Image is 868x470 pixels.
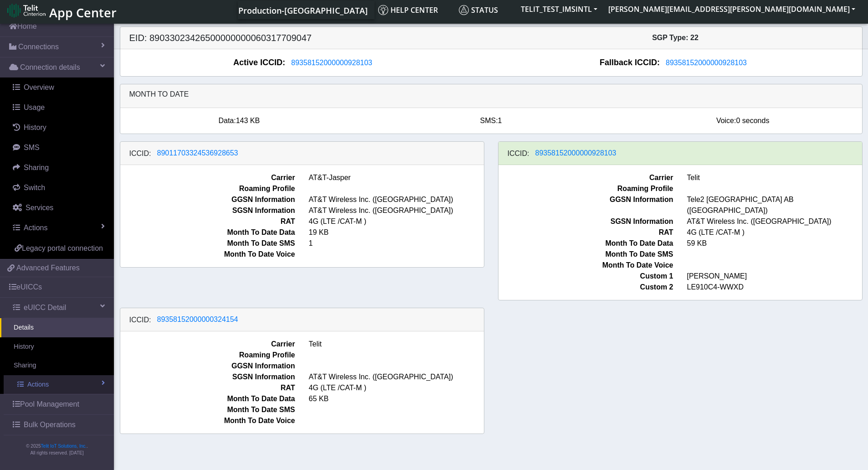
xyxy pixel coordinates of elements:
span: SGSN Information [113,205,302,216]
button: 89011703324536928653 [151,147,244,159]
span: Actions [24,224,47,232]
h5: EID: 89033023426500000000060317709047 [123,32,491,43]
span: AT&T Wireless Inc. ([GEOGRAPHIC_DATA]) [302,194,491,205]
span: Month To Date Data [492,238,680,249]
a: Overview [4,77,114,98]
span: RAT [492,227,680,238]
span: AT&T-Jasper [302,172,491,183]
span: GGSN Information [113,194,302,205]
span: 0 seconds [736,117,769,124]
span: 4G (LTE /CAT-M ) [302,382,491,393]
a: History [4,118,114,138]
a: App Center [7,0,115,20]
span: History [24,124,46,131]
span: 19 KB [302,227,491,238]
h6: ICCID: [129,315,151,324]
span: GGSN Information [492,194,680,216]
a: Pool Management [4,394,114,414]
span: SMS [24,144,40,151]
a: Your current platform instance [238,1,367,19]
span: Overview [24,83,54,91]
a: SMS [4,138,114,158]
span: Roaming Profile [113,183,302,194]
button: 89358152000000928103 [660,57,753,69]
h6: ICCID: [508,149,529,158]
span: 65 KB [302,393,491,404]
span: Custom 2 [492,282,680,293]
span: Roaming Profile [113,350,302,361]
span: SMS: [480,117,498,124]
span: Help center [378,5,438,15]
span: Voice: [716,117,736,124]
span: Month To Date SMS [492,249,680,260]
span: Month To Date Data [113,393,302,404]
span: Status [459,5,498,15]
span: SGSN Information [492,216,680,227]
span: Sharing [24,164,49,171]
span: 143 KB [236,117,260,124]
span: Month To Date Voice [113,249,302,260]
span: Connections [18,41,59,52]
img: logo-telit-cinterion-gw-new.png [7,3,46,18]
span: AT&T Wireless Inc. ([GEOGRAPHIC_DATA]) [302,372,491,382]
span: App Center [49,4,117,21]
span: Roaming Profile [492,183,680,194]
span: Active ICCID: [233,57,285,69]
span: Connection details [20,62,80,73]
span: Telit [302,339,491,350]
span: 89358152000000928103 [291,59,372,67]
span: Advanced Features [16,263,80,274]
h6: Month to date [129,90,853,98]
a: Bulk Operations [4,415,114,435]
span: SGSN Information [113,372,302,382]
span: Services [26,204,53,212]
span: 89011703324536928653 [157,149,238,157]
span: Data: [218,117,236,124]
span: Month To Date SMS [113,238,302,249]
span: Month To Date Voice [492,260,680,271]
span: 1 [302,238,491,249]
span: Fallback ICCID: [600,57,660,69]
span: Legacy portal connection [22,244,103,252]
a: Telit IoT Solutions, Inc. [41,444,87,449]
a: Help center [375,1,455,19]
a: Status [455,1,515,19]
span: Custom 1 [492,271,680,282]
span: Bulk Operations [24,419,76,430]
a: Usage [4,98,114,118]
span: Carrier [492,172,680,183]
span: Usage [24,103,45,111]
span: eUICC Detail [24,302,66,313]
span: 4G (LTE /CAT-M ) [302,216,491,227]
a: Sharing [4,158,114,178]
span: Month To Date Voice [113,415,302,426]
a: eUICC Detail [4,298,114,318]
span: Carrier [113,339,302,350]
button: 89358152000000928103 [529,147,622,159]
span: AT&T Wireless Inc. ([GEOGRAPHIC_DATA]) [302,205,491,216]
span: 89358152000000324154 [157,315,238,323]
a: Services [4,198,114,218]
button: [PERSON_NAME][EMAIL_ADDRESS][PERSON_NAME][DOMAIN_NAME] [603,1,861,17]
a: Actions [4,375,114,394]
span: Month To Date SMS [113,404,302,415]
h6: ICCID: [129,149,151,158]
img: knowledge.svg [378,5,388,15]
span: 89358152000000928103 [535,149,616,157]
button: 89358152000000324154 [151,314,244,325]
span: RAT [113,216,302,227]
span: Production-[GEOGRAPHIC_DATA] [238,5,368,16]
span: Actions [27,380,49,390]
span: 1 [498,117,502,124]
span: SGP Type: 22 [652,34,699,41]
img: status.svg [459,5,469,15]
span: RAT [113,382,302,393]
span: 89358152000000928103 [666,59,747,67]
span: GGSN Information [113,361,302,372]
span: Switch [24,184,45,191]
a: Switch [4,178,114,198]
button: TELIT_TEST_IMSINTL [515,1,603,17]
span: Month To Date Data [113,227,302,238]
a: Actions [4,218,114,238]
button: 89358152000000928103 [285,57,378,69]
